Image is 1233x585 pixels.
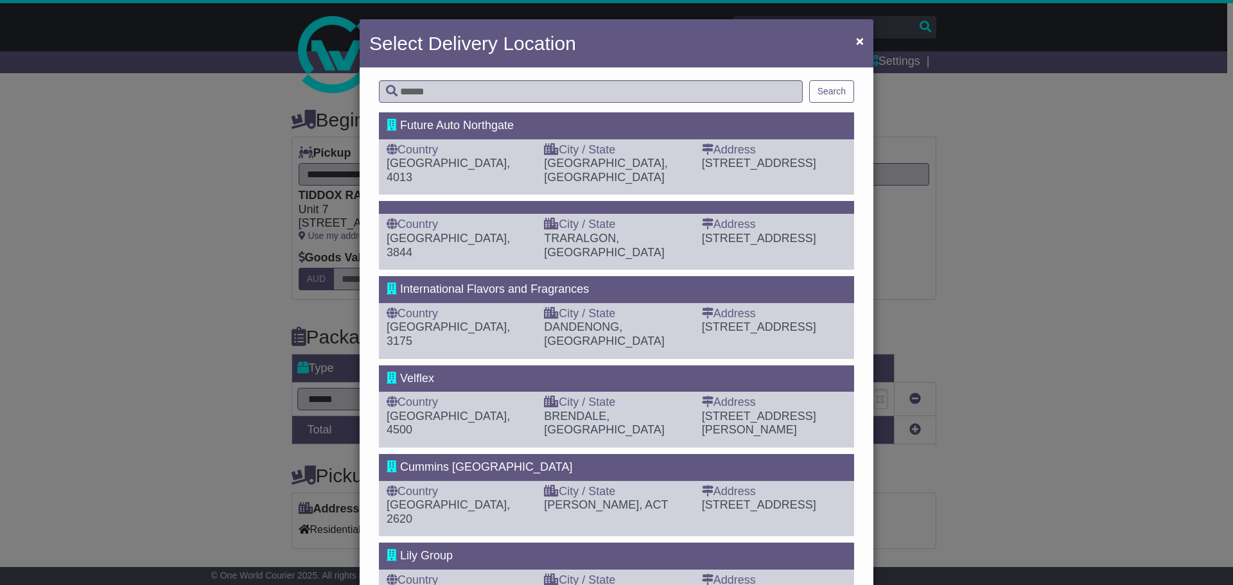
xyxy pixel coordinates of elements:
[544,218,688,232] div: City / State
[702,410,816,437] span: [STREET_ADDRESS][PERSON_NAME]
[369,29,576,58] h4: Select Delivery Location
[702,485,846,499] div: Address
[809,80,854,103] button: Search
[544,143,688,157] div: City / State
[544,232,664,259] span: TRARALGON, [GEOGRAPHIC_DATA]
[544,410,664,437] span: BRENDALE, [GEOGRAPHIC_DATA]
[544,498,668,511] span: [PERSON_NAME], ACT
[387,143,531,157] div: Country
[702,143,846,157] div: Address
[702,320,816,333] span: [STREET_ADDRESS]
[387,307,531,321] div: Country
[544,320,664,347] span: DANDENONG, [GEOGRAPHIC_DATA]
[856,33,864,48] span: ×
[702,218,846,232] div: Address
[387,157,510,184] span: [GEOGRAPHIC_DATA], 4013
[544,157,667,184] span: [GEOGRAPHIC_DATA], [GEOGRAPHIC_DATA]
[400,119,514,132] span: Future Auto Northgate
[387,232,510,259] span: [GEOGRAPHIC_DATA], 3844
[702,157,816,170] span: [STREET_ADDRESS]
[387,498,510,525] span: [GEOGRAPHIC_DATA], 2620
[544,307,688,321] div: City / State
[400,460,572,473] span: Cummins [GEOGRAPHIC_DATA]
[400,372,434,385] span: Velflex
[400,549,453,562] span: Lily Group
[544,485,688,499] div: City / State
[387,410,510,437] span: [GEOGRAPHIC_DATA], 4500
[850,28,870,54] button: Close
[387,218,531,232] div: Country
[387,320,510,347] span: [GEOGRAPHIC_DATA], 3175
[387,485,531,499] div: Country
[387,396,531,410] div: Country
[702,307,846,321] div: Address
[400,283,589,295] span: International Flavors and Fragrances
[702,232,816,245] span: [STREET_ADDRESS]
[702,498,816,511] span: [STREET_ADDRESS]
[544,396,688,410] div: City / State
[702,396,846,410] div: Address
